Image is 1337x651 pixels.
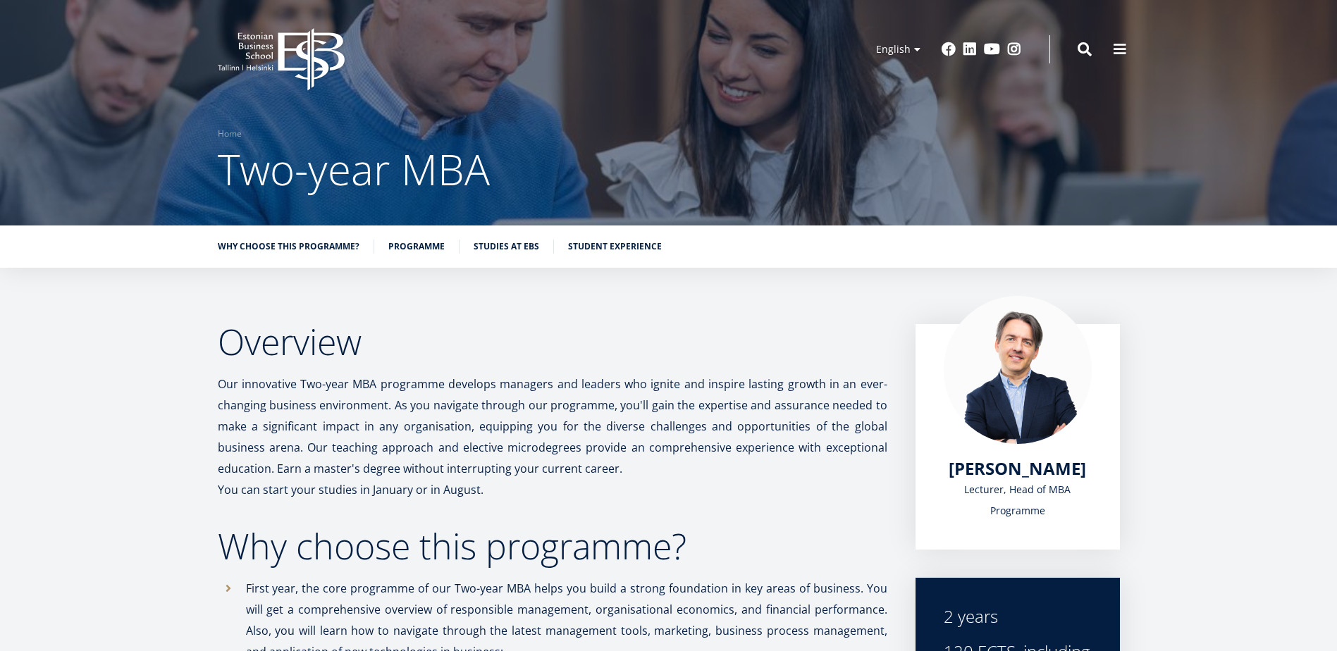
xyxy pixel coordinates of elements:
[944,606,1092,627] div: 2 years
[1007,42,1021,56] a: Instagram
[218,324,887,359] h2: Overview
[944,296,1092,444] img: Marko Rillo
[218,240,359,254] a: Why choose this programme?
[218,373,887,479] p: Our innovative Two-year MBA programme develops managers and leaders who ignite and inspire lastin...
[218,140,490,198] span: Two-year MBA
[568,240,662,254] a: Student experience
[949,458,1086,479] a: [PERSON_NAME]
[942,42,956,56] a: Facebook
[949,457,1086,480] span: [PERSON_NAME]
[963,42,977,56] a: Linkedin
[474,240,539,254] a: Studies at EBS
[218,479,887,500] p: You can start your studies in January or in August.
[944,479,1092,521] div: Lecturer, Head of MBA Programme
[984,42,1000,56] a: Youtube
[218,528,887,564] h2: Why choose this programme?
[388,240,445,254] a: Programme
[218,127,242,141] a: Home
